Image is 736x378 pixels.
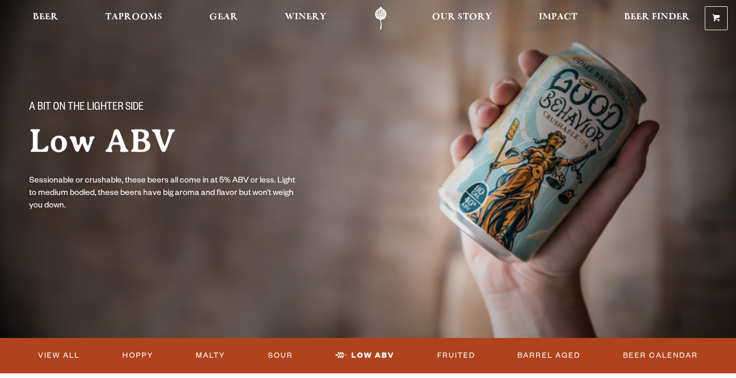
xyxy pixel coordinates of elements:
a: Gear [202,7,245,30]
a: Sour [264,344,297,368]
a: Barrel Aged [513,344,585,368]
span: Our Story [432,13,492,21]
a: View All [34,344,84,368]
a: Malty [192,344,230,368]
span: Winery [285,13,326,21]
span: Beer Finder [624,13,690,21]
span: Gear [209,13,238,21]
span: Beer [33,13,58,21]
span: A bit on the lighter side [29,101,144,115]
a: Fruited [433,344,479,368]
a: Winery [278,7,333,30]
a: Beer [26,7,65,30]
span: Impact [539,13,577,21]
span: Taprooms [105,13,162,21]
h1: Low ABV [29,123,354,159]
p: Sessionable or crushable, these beers all come in at 5% ABV or less. Light to medium bodied, thes... [29,175,296,213]
a: Beer Calendar [619,344,702,368]
a: Beer Finder [617,7,696,30]
a: Impact [532,7,584,30]
a: Our Story [425,7,499,30]
a: Low ABV [331,344,399,368]
a: Taprooms [98,7,169,30]
a: Odell Home [361,7,400,30]
a: Hoppy [118,344,158,368]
